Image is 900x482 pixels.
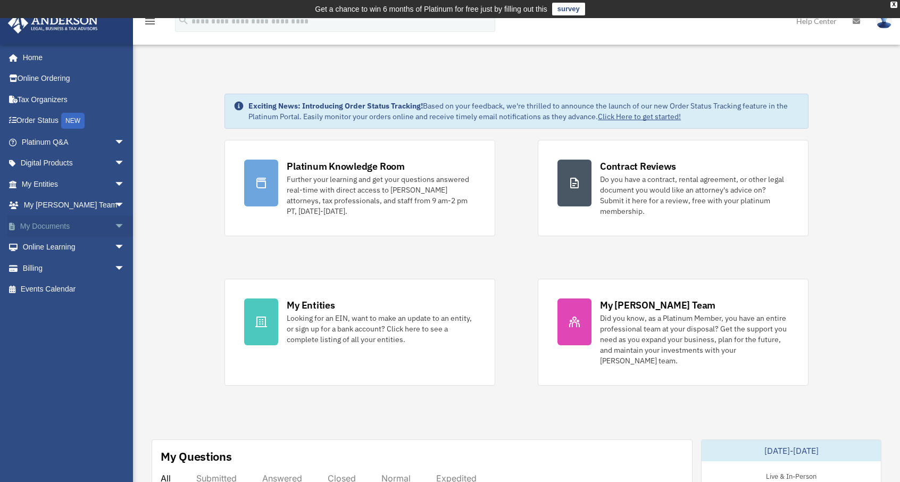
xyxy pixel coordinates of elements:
img: Anderson Advisors Platinum Portal [5,13,101,34]
i: search [178,14,189,26]
div: [DATE]-[DATE] [702,440,881,461]
span: arrow_drop_down [114,195,136,217]
a: My Entities Looking for an EIN, want to make an update to an entity, or sign up for a bank accoun... [224,279,495,386]
span: arrow_drop_down [114,215,136,237]
div: Did you know, as a Platinum Member, you have an entire professional team at your disposal? Get th... [600,313,789,366]
a: Events Calendar [7,279,141,300]
div: My Questions [161,448,232,464]
span: arrow_drop_down [114,237,136,259]
a: Platinum Q&Aarrow_drop_down [7,131,141,153]
div: Further your learning and get your questions answered real-time with direct access to [PERSON_NAM... [287,174,476,217]
div: Looking for an EIN, want to make an update to an entity, or sign up for a bank account? Click her... [287,313,476,345]
span: arrow_drop_down [114,153,136,174]
a: Billingarrow_drop_down [7,257,141,279]
a: Home [7,47,136,68]
div: close [890,2,897,8]
a: My [PERSON_NAME] Team Did you know, as a Platinum Member, you have an entire professional team at... [538,279,809,386]
div: Live & In-Person [757,470,825,481]
a: Online Learningarrow_drop_down [7,237,141,258]
a: My Documentsarrow_drop_down [7,215,141,237]
img: User Pic [876,13,892,29]
a: Platinum Knowledge Room Further your learning and get your questions answered real-time with dire... [224,140,495,236]
a: Tax Organizers [7,89,141,110]
div: Contract Reviews [600,160,676,173]
span: arrow_drop_down [114,131,136,153]
a: My [PERSON_NAME] Teamarrow_drop_down [7,195,141,216]
a: menu [144,19,156,28]
div: My [PERSON_NAME] Team [600,298,715,312]
a: Order StatusNEW [7,110,141,132]
span: arrow_drop_down [114,173,136,195]
i: menu [144,15,156,28]
div: Platinum Knowledge Room [287,160,405,173]
div: My Entities [287,298,335,312]
div: Based on your feedback, we're thrilled to announce the launch of our new Order Status Tracking fe... [248,101,799,122]
a: Click Here to get started! [598,112,681,121]
a: survey [552,3,585,15]
strong: Exciting News: Introducing Order Status Tracking! [248,101,423,111]
a: Online Ordering [7,68,141,89]
span: arrow_drop_down [114,257,136,279]
div: Get a chance to win 6 months of Platinum for free just by filling out this [315,3,547,15]
a: Contract Reviews Do you have a contract, rental agreement, or other legal document you would like... [538,140,809,236]
a: Digital Productsarrow_drop_down [7,153,141,174]
div: Do you have a contract, rental agreement, or other legal document you would like an attorney's ad... [600,174,789,217]
a: My Entitiesarrow_drop_down [7,173,141,195]
div: NEW [61,113,85,129]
